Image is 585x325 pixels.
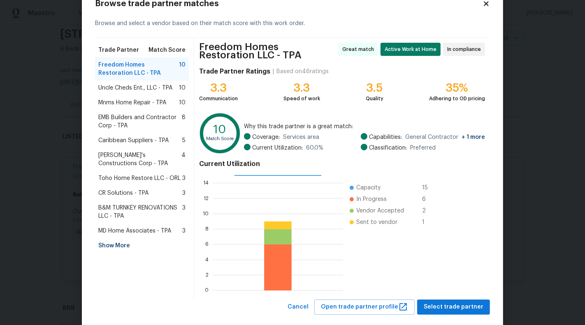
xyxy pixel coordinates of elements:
span: Sent to vendor [356,218,397,226]
div: 3.3 [199,84,238,92]
text: 6 [205,242,209,247]
span: + 1 more [462,134,485,140]
span: Vendor Accepted [356,207,404,215]
button: Open trade partner profile [314,300,415,315]
div: Show More [95,238,189,253]
span: 6 [422,195,435,203]
button: Cancel [284,300,312,315]
span: Freedom Homes Restoration LLC - TPA [199,43,336,59]
text: 2 [206,272,209,277]
span: 3 [182,189,186,197]
span: 8 [182,113,186,130]
div: Speed of work [283,95,320,103]
text: Match Score [206,136,234,141]
span: 3 [182,227,186,235]
span: In Progress [356,195,387,203]
span: Open trade partner profile [321,302,408,312]
span: Coverage: [252,133,280,141]
div: Communication [199,95,238,103]
span: Uncle Cheds Ent., LLC - TPA [98,84,172,92]
span: 3 [182,174,186,182]
text: 10 [214,124,226,136]
span: 4 [181,151,186,168]
span: 1 [422,218,435,226]
span: General Contractor [405,133,485,141]
span: Cancel [288,302,309,312]
div: Browse and select a vendor based on their match score with this work order. [95,9,490,38]
span: Preferred [410,144,436,152]
span: 60.0 % [306,144,323,152]
span: 10 [179,61,186,77]
span: Classification: [369,144,407,152]
span: EMB Builders and Contractor Corp - TPA [98,113,182,130]
span: 15 [422,184,435,192]
span: Capabilities: [369,133,402,141]
div: 3.5 [366,84,383,92]
span: Caribbean Suppliers - TPA [98,136,169,145]
span: 10 [179,84,186,92]
span: Capacity [356,184,381,192]
span: Select trade partner [424,302,483,312]
div: Based on 46 ratings [276,67,329,76]
h4: Current Utilization [199,160,485,168]
span: Services area [283,133,319,141]
span: 3 [182,204,186,220]
span: Trade Partner [98,46,139,54]
span: 10 [179,99,186,107]
text: 10 [203,211,209,216]
div: Quality [366,95,383,103]
span: Active Work at Home [385,45,440,53]
span: 2 [422,207,435,215]
text: 4 [205,257,209,262]
text: 8 [205,226,209,231]
span: CR Solutions - TPA [98,189,149,197]
span: [PERSON_NAME]'s Constructions Corp - TPA [98,151,181,168]
text: 0 [205,288,209,293]
span: MD Home Associates - TPA [98,227,171,235]
button: Select trade partner [417,300,490,315]
div: | [270,67,276,76]
span: Current Utilization: [252,144,303,152]
span: 5 [182,136,186,145]
span: B&M TURNKEY RENOVATIONS LLC - TPA [98,204,182,220]
div: Adhering to OD pricing [429,95,485,103]
span: Toho Home Restore LLC - ORL [98,174,181,182]
span: Mnms Home Repair - TPA [98,99,166,107]
div: 35% [429,84,485,92]
span: Freedom Homes Restoration LLC - TPA [98,61,179,77]
span: Great match [342,45,377,53]
span: In compliance [447,45,484,53]
div: 3.3 [283,84,320,92]
span: Why this trade partner is a great match: [244,122,485,131]
h4: Trade Partner Ratings [199,67,270,76]
text: 12 [204,196,209,201]
span: Match Score [149,46,186,54]
text: 14 [203,180,209,185]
